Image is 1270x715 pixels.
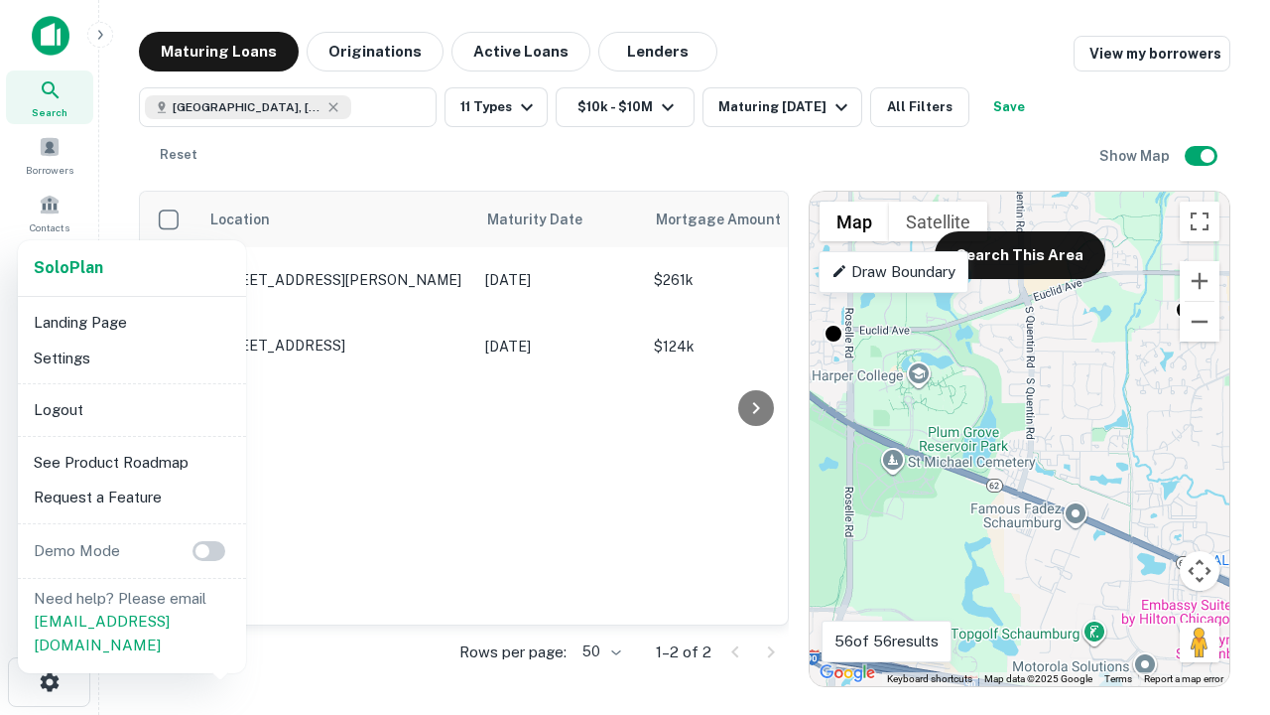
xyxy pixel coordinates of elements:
[34,258,103,277] strong: Solo Plan
[26,539,128,563] p: Demo Mode
[34,256,103,280] a: SoloPlan
[34,613,170,653] a: [EMAIL_ADDRESS][DOMAIN_NAME]
[26,392,238,428] li: Logout
[26,305,238,341] li: Landing Page
[1171,493,1270,588] iframe: Chat Widget
[26,341,238,376] li: Settings
[26,445,238,481] li: See Product Roadmap
[26,480,238,515] li: Request a Feature
[34,587,230,657] p: Need help? Please email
